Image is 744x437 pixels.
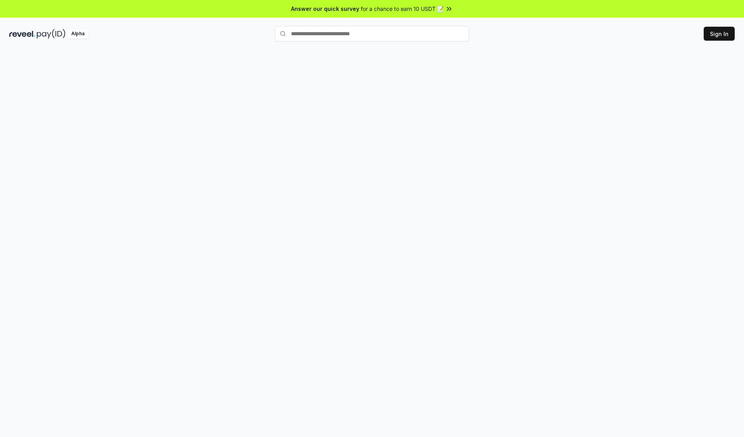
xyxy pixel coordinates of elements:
button: Sign In [704,27,735,41]
span: for a chance to earn 10 USDT 📝 [361,5,444,13]
span: Answer our quick survey [291,5,359,13]
img: pay_id [37,29,65,39]
img: reveel_dark [9,29,35,39]
div: Alpha [67,29,89,39]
